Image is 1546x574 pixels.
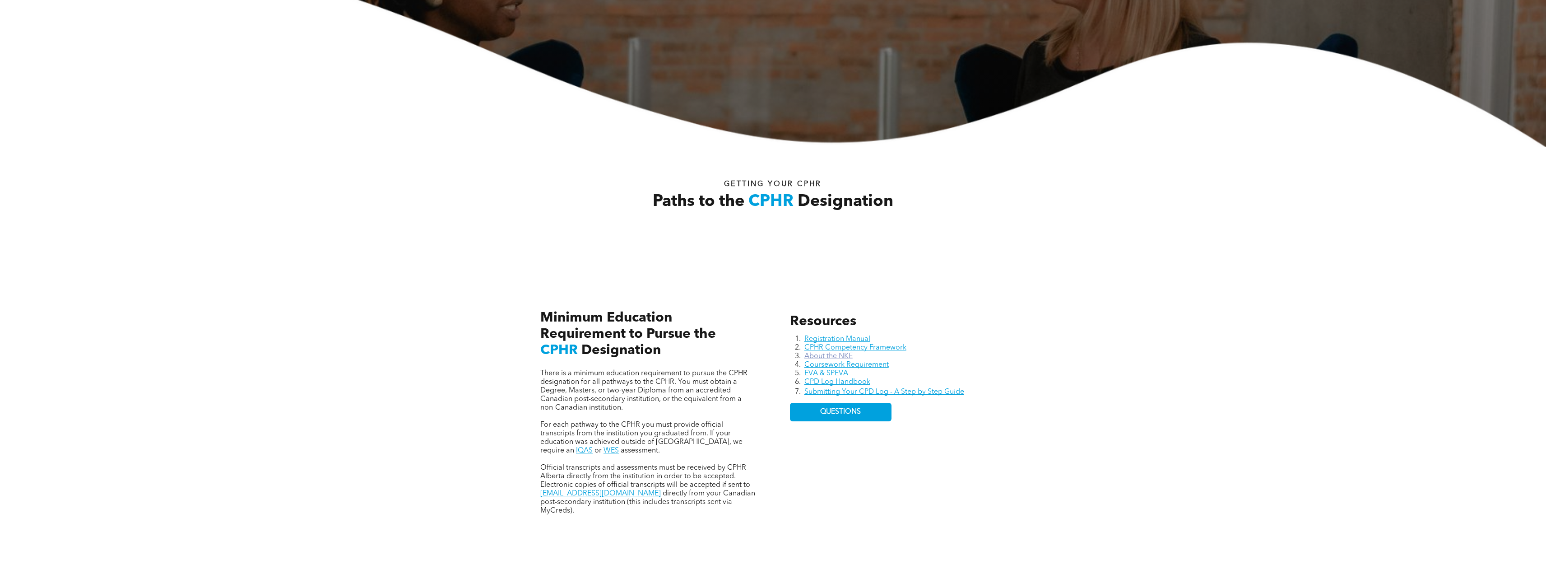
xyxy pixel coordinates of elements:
a: CPHR Competency Framework [804,344,906,351]
span: Resources [790,315,856,328]
span: For each pathway to the CPHR you must provide official transcripts from the institution you gradu... [540,421,743,454]
a: IQAS [576,447,593,454]
span: directly from your Canadian post-secondary institution (this includes transcripts sent via MyCreds). [540,490,755,514]
span: CPHR [540,344,578,357]
a: About the NKE [804,353,853,360]
span: Designation [581,344,661,357]
span: Getting your Cphr [724,181,822,188]
span: Official transcripts and assessments must be received by CPHR Alberta directly from the instituti... [540,464,750,489]
span: QUESTIONS [820,408,861,416]
span: or [594,447,602,454]
a: EVA & SPEVA [804,370,848,377]
a: Registration Manual [804,336,870,343]
a: CPD Log Handbook [804,378,870,386]
span: CPHR [748,194,794,210]
a: WES [604,447,619,454]
a: [EMAIL_ADDRESS][DOMAIN_NAME] [540,490,661,497]
a: Submitting Your CPD Log - A Step by Step Guide [804,388,964,396]
span: There is a minimum education requirement to pursue the CPHR designation for all pathways to the C... [540,370,747,411]
span: assessment. [621,447,660,454]
span: Designation [798,194,893,210]
a: Coursework Requirement [804,361,889,369]
span: Minimum Education Requirement to Pursue the [540,311,716,341]
a: QUESTIONS [790,403,891,421]
span: Paths to the [653,194,744,210]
